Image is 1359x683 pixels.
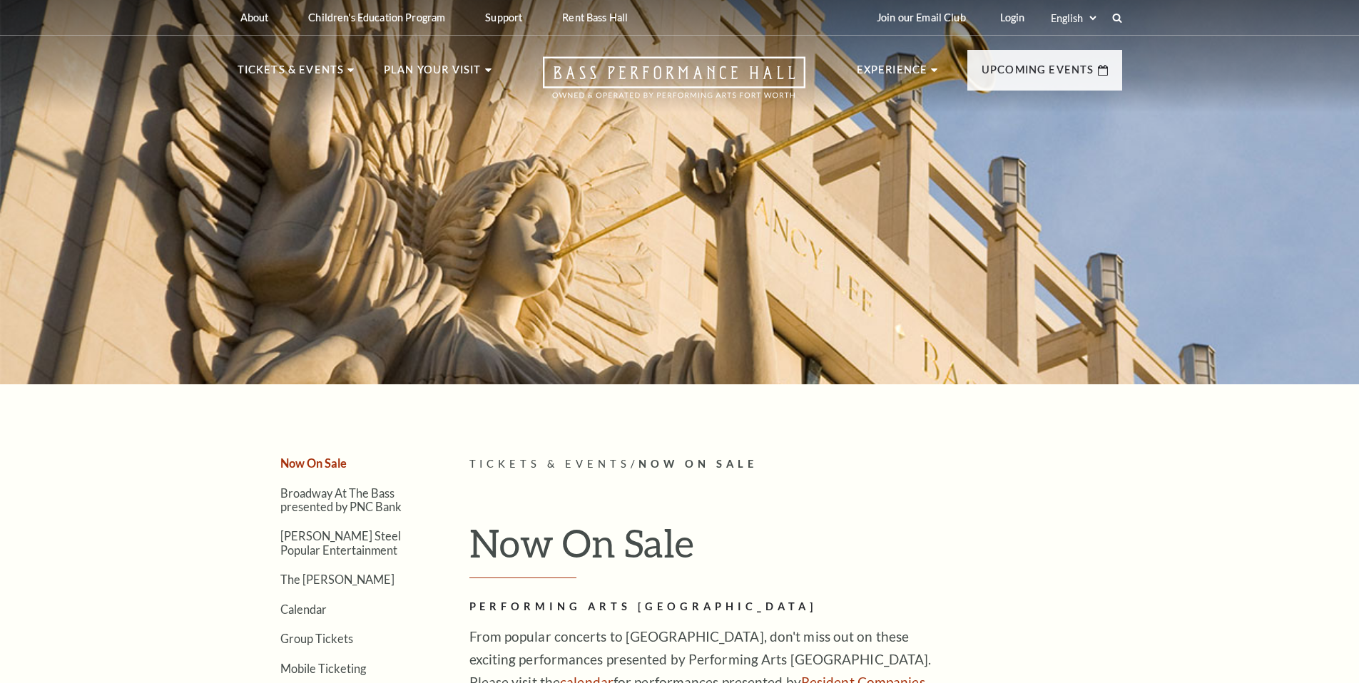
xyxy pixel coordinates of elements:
[469,458,631,470] span: Tickets & Events
[469,520,1122,578] h1: Now On Sale
[485,11,522,24] p: Support
[469,456,1122,473] p: /
[857,61,928,87] p: Experience
[1048,11,1099,25] select: Select:
[638,458,758,470] span: Now On Sale
[384,61,482,87] p: Plan Your Visit
[280,602,327,616] a: Calendar
[238,61,345,87] p: Tickets & Events
[469,598,933,616] h2: Performing Arts [GEOGRAPHIC_DATA]
[308,11,445,24] p: Children's Education Program
[280,662,366,675] a: Mobile Ticketing
[280,456,347,470] a: Now On Sale
[280,572,395,586] a: The [PERSON_NAME]
[240,11,269,24] p: About
[280,486,402,513] a: Broadway At The Bass presented by PNC Bank
[562,11,628,24] p: Rent Bass Hall
[280,632,353,645] a: Group Tickets
[280,529,401,556] a: [PERSON_NAME] Steel Popular Entertainment
[982,61,1094,87] p: Upcoming Events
